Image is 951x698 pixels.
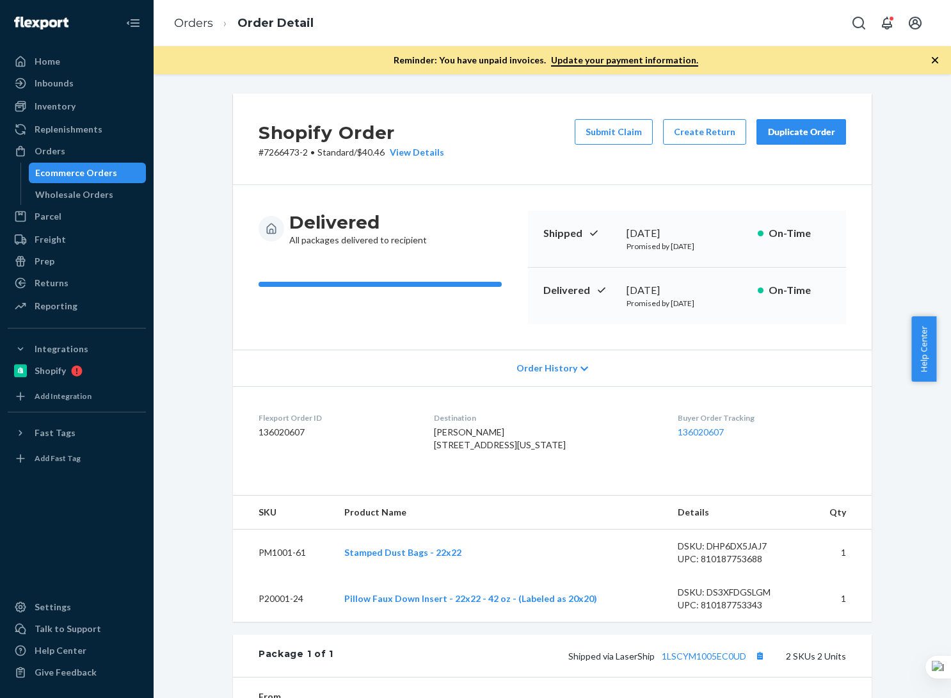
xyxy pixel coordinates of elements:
[678,599,798,612] div: UPC: 810187753343
[8,251,146,272] a: Prep
[808,496,872,530] th: Qty
[756,119,846,145] button: Duplicate Order
[8,273,146,293] a: Returns
[35,210,61,223] div: Parcel
[667,496,808,530] th: Details
[237,16,314,30] a: Order Detail
[769,226,831,241] p: On-Time
[259,412,413,423] dt: Flexport Order ID
[35,277,68,289] div: Returns
[846,10,872,36] button: Open Search Box
[678,540,798,553] div: DSKU: DHP6DX5JAJ7
[678,426,724,437] a: 136020607
[8,206,146,227] a: Parcel
[164,4,324,42] ol: breadcrumbs
[259,146,444,159] p: # 7266473-2 / $40.46
[551,54,698,67] a: Update your payment information.
[678,586,798,599] div: DSKU: DS3XFDGSLGM
[8,386,146,407] a: Add Integration
[29,163,147,183] a: Ecommerce Orders
[627,283,747,298] div: [DATE]
[344,593,597,604] a: Pillow Faux Down Insert - 22x22 - 42 oz - (Labeled as 20x20)
[35,426,76,439] div: Fast Tags
[8,448,146,469] a: Add Fast Tag
[8,423,146,443] button: Fast Tags
[8,339,146,359] button: Integrations
[35,145,65,158] div: Orders
[678,553,798,565] div: UPC: 810187753688
[333,647,846,664] div: 2 SKUs 2 Units
[663,119,746,145] button: Create Return
[434,426,566,450] span: [PERSON_NAME] [STREET_ADDRESS][US_STATE]
[568,651,768,661] span: Shipped via LaserShip
[627,298,747,309] p: Promised by [DATE]
[8,662,146,683] button: Give Feedback
[35,666,97,679] div: Give Feedback
[35,622,101,635] div: Talk to Support
[35,364,66,377] div: Shopify
[233,530,334,576] td: PM1001-61
[808,530,872,576] td: 1
[35,644,86,657] div: Help Center
[8,141,146,161] a: Orders
[394,54,698,67] p: Reminder: You have unpaid invoices.
[14,17,68,29] img: Flexport logo
[434,412,657,423] dt: Destination
[627,226,747,241] div: [DATE]
[8,361,146,381] a: Shopify
[233,496,334,530] th: SKU
[174,16,213,30] a: Orders
[35,255,54,268] div: Prep
[8,73,146,93] a: Inbounds
[259,426,413,439] dd: 136020607
[516,362,577,375] span: Order History
[233,576,334,622] td: P20001-24
[35,123,102,136] div: Replenishments
[35,343,88,355] div: Integrations
[35,601,71,613] div: Settings
[259,119,444,146] h2: Shopify Order
[751,647,768,664] button: Copy tracking number
[35,100,76,113] div: Inventory
[120,10,146,36] button: Close Navigation
[8,640,146,661] a: Help Center
[8,619,146,639] button: Talk to Support
[35,233,66,246] div: Freight
[8,229,146,250] a: Freight
[344,547,461,558] a: Stamped Dust Bags - 22x22
[543,283,616,298] p: Delivered
[769,283,831,298] p: On-Time
[575,119,653,145] button: Submit Claim
[8,597,146,617] a: Settings
[35,55,60,68] div: Home
[8,296,146,316] a: Reporting
[310,147,315,158] span: •
[334,496,667,530] th: Product Name
[678,412,846,423] dt: Buyer Order Tracking
[874,10,900,36] button: Open notifications
[259,647,333,664] div: Package 1 of 1
[8,119,146,140] a: Replenishments
[35,300,77,312] div: Reporting
[8,96,146,117] a: Inventory
[808,576,872,622] td: 1
[35,77,74,90] div: Inbounds
[902,10,928,36] button: Open account menu
[385,146,444,159] button: View Details
[35,391,92,402] div: Add Integration
[35,166,117,179] div: Ecommerce Orders
[29,184,147,205] a: Wholesale Orders
[35,453,81,464] div: Add Fast Tag
[863,660,938,692] iframe: Opens a widget where you can chat to one of our agents
[289,211,427,234] h3: Delivered
[35,188,113,201] div: Wholesale Orders
[543,226,616,241] p: Shipped
[289,211,427,247] div: All packages delivered to recipient
[911,316,936,382] button: Help Center
[662,651,746,661] a: 1LSCYM1005EC0UD
[767,126,835,138] div: Duplicate Order
[317,147,354,158] span: Standard
[627,241,747,252] p: Promised by [DATE]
